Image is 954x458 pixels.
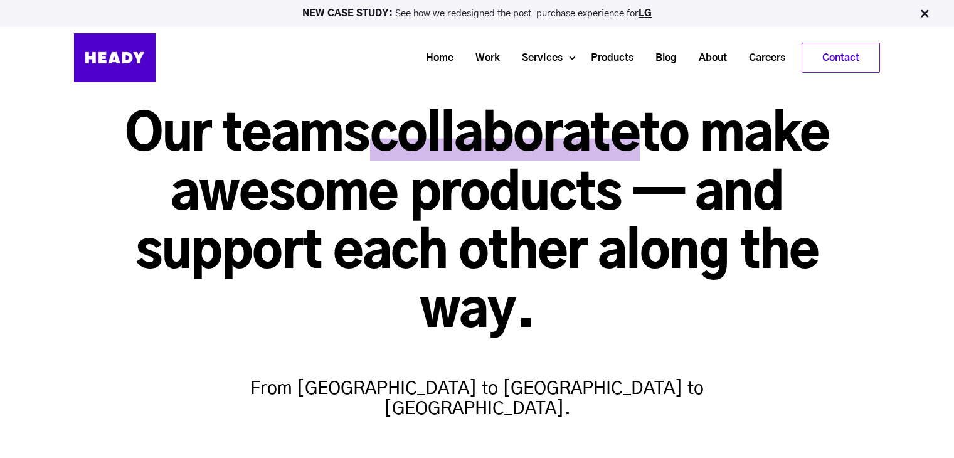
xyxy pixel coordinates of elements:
[168,43,880,73] div: Navigation Menu
[918,8,931,20] img: Close Bar
[639,9,652,18] a: LG
[410,46,460,70] a: Home
[640,46,683,70] a: Blog
[74,107,880,341] h1: Our teams to make awesome products — and support each other along the way.
[302,9,395,18] strong: NEW CASE STUDY:
[683,46,733,70] a: About
[802,43,879,72] a: Contact
[506,46,569,70] a: Services
[6,9,948,18] p: See how we redesigned the post-purchase experience for
[74,33,156,82] img: Heady_Logo_Web-01 (1)
[370,110,640,161] span: collaborate
[460,46,506,70] a: Work
[575,46,640,70] a: Products
[733,46,792,70] a: Careers
[233,354,722,419] h4: From [GEOGRAPHIC_DATA] to [GEOGRAPHIC_DATA] to [GEOGRAPHIC_DATA].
